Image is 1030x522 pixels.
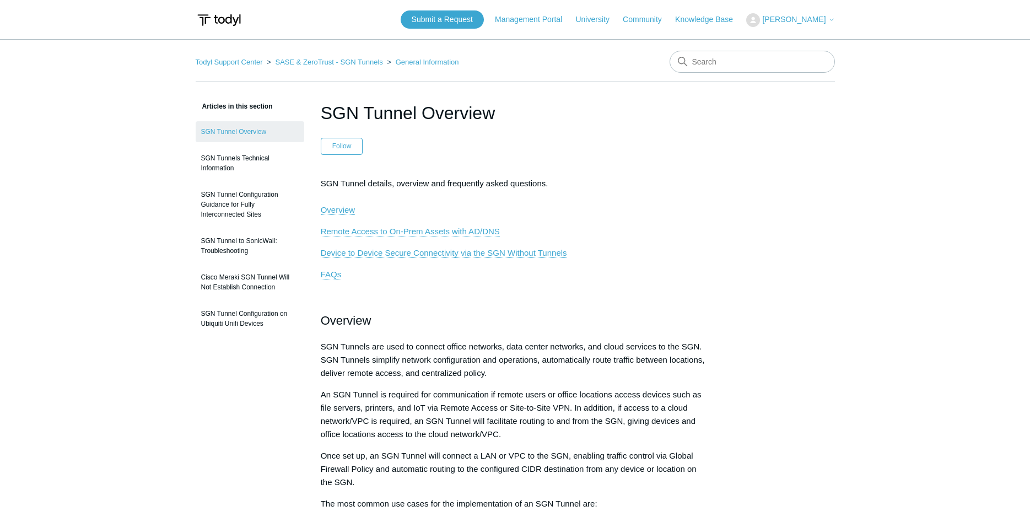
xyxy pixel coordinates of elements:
[265,58,385,66] li: SASE & ZeroTrust - SGN Tunnels
[196,267,304,298] a: Cisco Meraki SGN Tunnel Will Not Establish Connection
[675,14,744,25] a: Knowledge Base
[275,58,382,66] a: SASE & ZeroTrust - SGN Tunnels
[196,184,304,225] a: SGN Tunnel Configuration Guidance for Fully Interconnected Sites
[321,138,363,154] button: Follow Article
[196,58,263,66] a: Todyl Support Center
[321,451,697,487] span: Once set up, an SGN Tunnel will connect a LAN or VPC to the SGN, enabling traffic control via Glo...
[321,248,567,257] span: Device to Device Secure Connectivity via the SGN Without Tunnels
[623,14,673,25] a: Community
[321,248,567,258] a: Device to Device Secure Connectivity via the SGN Without Tunnels
[495,14,573,25] a: Management Portal
[321,390,702,439] span: An SGN Tunnel is required for communication if remote users or office locations access devices su...
[385,58,459,66] li: General Information
[401,10,484,29] a: Submit a Request
[196,121,304,142] a: SGN Tunnel Overview
[321,499,597,508] span: The most common use cases for the implementation of an SGN Tunnel are:
[196,303,304,334] a: SGN Tunnel Configuration on Ubiquiti Unifi Devices
[575,14,620,25] a: University
[762,15,826,24] span: [PERSON_NAME]
[321,270,342,279] a: FAQs
[196,230,304,261] a: SGN Tunnel to SonicWall: Troubleshooting
[196,148,304,179] a: SGN Tunnels Technical Information
[321,342,705,378] span: SGN Tunnels are used to connect office networks, data center networks, and cloud services to the ...
[321,100,710,126] h1: SGN Tunnel Overview
[321,205,355,215] a: Overview
[321,227,500,236] a: Remote Access to On-Prem Assets with AD/DNS
[396,58,459,66] a: General Information
[196,10,242,30] img: Todyl Support Center Help Center home page
[670,51,835,73] input: Search
[321,314,371,327] span: Overview
[196,103,273,110] span: Articles in this section
[321,179,548,215] span: SGN Tunnel details, overview and frequently asked questions.
[196,58,265,66] li: Todyl Support Center
[746,13,834,27] button: [PERSON_NAME]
